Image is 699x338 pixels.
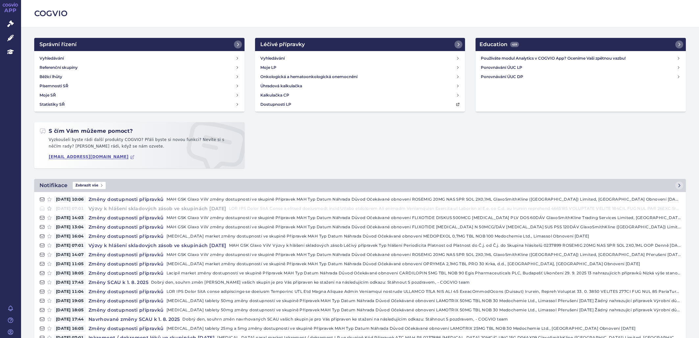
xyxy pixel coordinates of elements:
[54,233,86,239] span: [DATE] 16:04
[34,8,686,19] h2: COGVIO
[167,214,681,221] p: MAH GSK Glaxo ViiV změny dostupností ve skupině Přípravek MAH Typ Datum Náhrada Důvod Očekávané o...
[151,279,681,286] p: Dobrý den, souhrn změn [PERSON_NAME] vašich skupin je pro Vás připraven ke stažení na následující...
[39,55,64,62] h4: Vyhledávání
[167,325,681,332] p: [MEDICAL_DATA] tablety 25mg a 5mg změny dostupností ve skupině Přípravek MAH Typ Datum Náhrada Dů...
[479,41,519,48] h2: Education
[167,261,681,267] p: [MEDICAL_DATA] market změny dostupností ve skupině Přípravek MAH Typ Datum Náhrada Důvod Očekávan...
[86,288,167,295] h4: Změny dostupnosti přípravků
[258,63,463,72] a: Moje LP
[54,279,86,286] span: [DATE] 17:45
[478,63,683,72] a: Porovnávání ÚUC LP
[54,214,86,221] span: [DATE] 14:03
[182,316,681,323] p: Dobrý den, souhrn změn navrhovaných SCAU vašich skupin je pro Vás připraven ke stažení na následu...
[167,224,681,230] p: MAH GSK Glaxo ViiV změny dostupností ve skupině Přípravek MAH Typ Datum Náhrada Důvod Očekávané o...
[54,242,86,249] span: [DATE] 07:01
[258,81,463,91] a: Úhradová kalkulačka
[39,182,67,189] h2: Notifikace
[39,73,62,80] h4: Běžící lhůty
[229,205,681,212] p: LOR IPS Dolor SitA Conse a elitsed doeiusmodt incid Utlabo etdolorem Ali enimadm Veniamquisn Exer...
[86,205,229,212] h4: Výzvy k hlášení skladových zásob ve skupinách [DATE]
[39,137,239,152] p: Vyzkoušeli byste rádi další produkty COGVIO? Přáli byste si novou funkci? Nevíte si s něčím rady?...
[481,64,677,71] h4: Porovnávání ÚUC LP
[39,101,65,108] h4: Statistiky SŘ
[167,288,681,295] p: LOR IPS Dolor SitA conse adipiscinge se doeiusm Temporinc UTL Etd Magna Aliquae Admin Veniamqui n...
[260,83,302,89] h4: Úhradová kalkulačka
[54,307,86,313] span: [DATE] 18:05
[86,196,167,203] h4: Změny dostupnosti přípravků
[54,224,86,230] span: [DATE] 13:04
[167,307,681,313] p: [MEDICAL_DATA] tablety 50mg změny dostupností ve skupině Přípravek MAH Typ Datum Náhrada Důvod Oč...
[258,100,463,109] a: Dostupnosti LP
[54,270,86,276] span: [DATE] 18:05
[34,38,245,51] a: Správní řízení
[86,307,167,313] h4: Změny dostupnosti přípravků
[86,279,151,286] h4: Změny SCAU k 1. 8. 2025
[260,73,357,80] h4: Onkologická a hematoonkologická onemocnění
[229,242,681,249] p: MAH GSK Glaxo ViiV Výzvy k hlášení skladových zásob Léčivý přípravek Typ hlášení Periodicita Plat...
[510,42,519,47] span: 439
[54,251,86,258] span: [DATE] 14:07
[167,233,681,239] p: [MEDICAL_DATA] market změny dostupností ve skupině Přípravek MAH Typ Datum Náhrada Důvod Očekávan...
[258,91,463,100] a: Kalkulačka CP
[86,270,167,276] h4: Změny dostupnosti přípravků
[73,182,106,189] span: Zobrazit vše
[54,297,86,304] span: [DATE] 19:05
[260,92,289,99] h4: Kalkulačka CP
[54,288,86,295] span: [DATE] 11:04
[39,127,133,135] h2: S čím Vám můžeme pomoct?
[260,41,305,48] h2: Léčivé přípravky
[37,63,242,72] a: Referenční skupiny
[37,91,242,100] a: Moje SŘ
[86,261,167,267] h4: Změny dostupnosti přípravků
[481,55,677,62] h4: Používáte modul Analytics v COGVIO App? Oceníme Vaši zpětnou vazbu!
[86,214,167,221] h4: Změny dostupnosti přípravků
[54,205,86,212] span: [DATE] 07:01
[478,54,683,63] a: Používáte modul Analytics v COGVIO App? Oceníme Vaši zpětnou vazbu!
[34,179,686,192] a: NotifikaceZobrazit vše
[255,38,465,51] a: Léčivé přípravky
[260,55,285,62] h4: Vyhledávání
[54,261,86,267] span: [DATE] 11:05
[476,38,686,51] a: Education439
[86,233,167,239] h4: Změny dostupnosti přípravků
[39,41,77,48] h2: Správní řízení
[37,81,242,91] a: Písemnosti SŘ
[167,196,681,203] p: MAH GSK Glaxo ViiV změny dostupností ve skupině Přípravek MAH Typ Datum Náhrada Důvod Očekávané o...
[260,64,276,71] h4: Moje LP
[39,83,68,89] h4: Písemnosti SŘ
[54,316,86,323] span: [DATE] 17:44
[37,100,242,109] a: Statistiky SŘ
[49,155,135,159] a: [EMAIL_ADDRESS][DOMAIN_NAME]
[39,92,56,99] h4: Moje SŘ
[260,101,291,108] h4: Dostupnosti LP
[86,297,167,304] h4: Změny dostupnosti přípravků
[54,325,86,332] span: [DATE] 16:05
[167,297,681,304] p: [MEDICAL_DATA] tablety 50mg změny dostupností ve skupině Přípravek MAH Typ Datum Náhrada Důvod Oč...
[167,270,681,276] p: Lacipil market změny dostupností ve skupině Přípravek MAH Typ Datum Náhrada Důvod Očekávané obnov...
[86,325,167,332] h4: Změny dostupnosti přípravků
[167,251,681,258] p: MAH GSK Glaxo ViiV změny dostupností ve skupině Přípravek MAH Typ Datum Náhrada Důvod Očekávané o...
[39,64,78,71] h4: Referenční skupiny
[37,72,242,81] a: Běžící lhůty
[481,73,677,80] h4: Porovnávání ÚUC DP
[54,196,86,203] span: [DATE] 10:06
[258,72,463,81] a: Onkologická a hematoonkologická onemocnění
[37,54,242,63] a: Vyhledávání
[86,316,183,323] h4: Navrhované změny SCAU k 1. 8. 2025
[86,224,167,230] h4: Změny dostupnosti přípravků
[86,251,167,258] h4: Změny dostupnosti přípravků
[478,72,683,81] a: Porovnávání ÚUC DP
[86,242,229,249] h4: Výzvy k hlášení skladových zásob ve skupinách [DATE]
[258,54,463,63] a: Vyhledávání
